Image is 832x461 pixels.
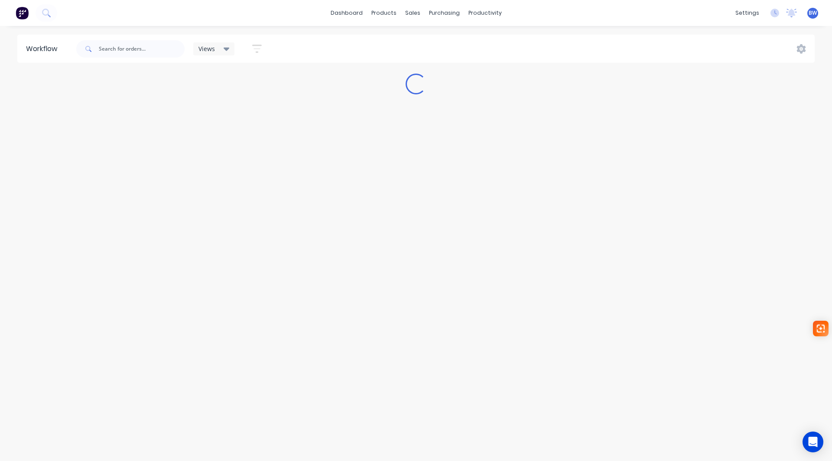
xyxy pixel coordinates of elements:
[99,40,185,58] input: Search for orders...
[198,44,215,53] span: Views
[16,6,29,19] img: Factory
[326,6,367,19] a: dashboard
[26,44,62,54] div: Workflow
[367,6,401,19] div: products
[803,432,823,452] div: Open Intercom Messenger
[464,6,506,19] div: productivity
[425,6,464,19] div: purchasing
[809,9,817,17] span: BW
[401,6,425,19] div: sales
[731,6,764,19] div: settings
